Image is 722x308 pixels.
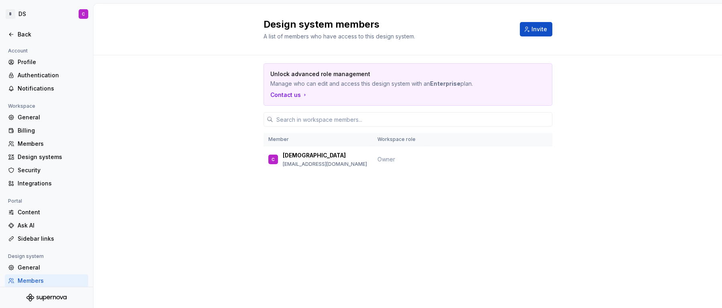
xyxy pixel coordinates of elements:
[18,30,85,38] div: Back
[5,261,88,274] a: General
[264,18,510,31] h2: Design system members
[377,156,395,163] span: Owner
[430,80,460,87] strong: Enterprise
[5,46,31,56] div: Account
[270,80,489,88] p: Manage who can edit and access this design system with an plan.
[18,127,85,135] div: Billing
[18,277,85,285] div: Members
[5,69,88,82] a: Authentication
[6,9,15,19] div: B
[5,151,88,163] a: Design systems
[5,219,88,232] a: Ask AI
[5,101,39,111] div: Workspace
[18,235,85,243] div: Sidebar links
[18,221,85,229] div: Ask AI
[26,294,67,302] svg: Supernova Logo
[531,25,547,33] span: Invite
[18,10,26,18] div: DS
[273,112,552,127] input: Search in workspace members...
[5,28,88,41] a: Back
[270,70,489,78] p: Unlock advanced role management
[18,71,85,79] div: Authentication
[373,133,426,146] th: Workspace role
[5,56,88,68] a: Profile
[272,155,275,163] div: C
[5,124,88,137] a: Billing
[264,33,415,40] span: A list of members who have access to this design system.
[5,252,47,261] div: Design system
[5,177,88,190] a: Integrations
[5,111,88,124] a: General
[18,113,85,121] div: General
[5,137,88,150] a: Members
[18,153,85,161] div: Design systems
[270,91,308,99] a: Contact us
[5,274,88,287] a: Members
[2,5,91,23] button: BDSC
[5,206,88,219] a: Content
[18,166,85,174] div: Security
[283,161,367,167] p: [EMAIL_ADDRESS][DOMAIN_NAME]
[18,58,85,66] div: Profile
[283,151,346,159] p: [DEMOGRAPHIC_DATA]
[18,140,85,148] div: Members
[5,196,25,206] div: Portal
[5,232,88,245] a: Sidebar links
[5,82,88,95] a: Notifications
[18,208,85,216] div: Content
[5,164,88,177] a: Security
[264,133,373,146] th: Member
[520,22,552,36] button: Invite
[18,179,85,187] div: Integrations
[18,85,85,93] div: Notifications
[18,264,85,272] div: General
[82,11,85,17] div: C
